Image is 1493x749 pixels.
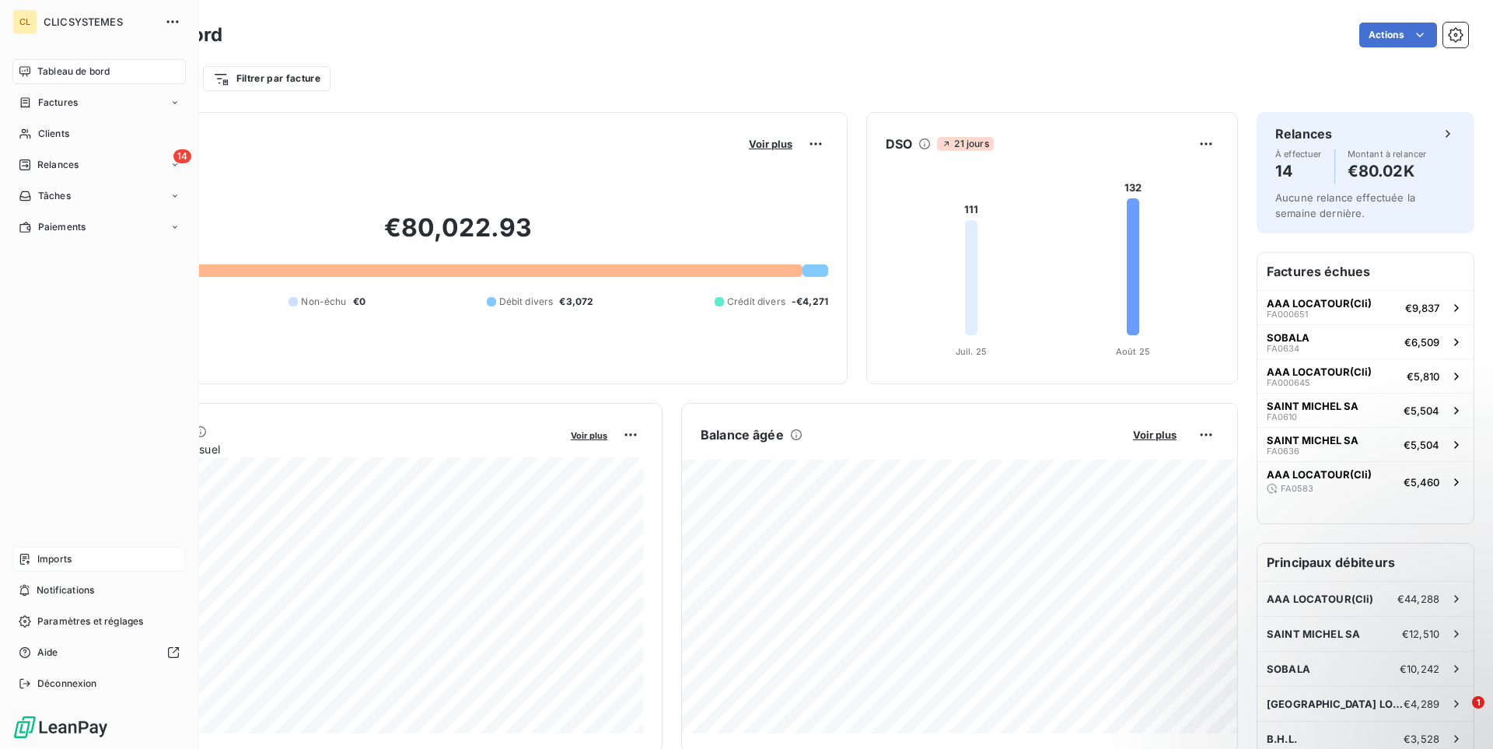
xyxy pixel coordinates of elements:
span: Non-échu [301,295,346,309]
a: 14Relances [12,152,186,177]
span: Tâches [38,189,71,203]
span: Crédit divers [727,295,785,309]
span: €5,504 [1404,439,1439,451]
span: €5,810 [1407,370,1439,383]
span: €6,509 [1404,336,1439,348]
span: Paramètres et réglages [37,614,143,628]
span: AAA LOCATOUR(Cli) [1267,593,1374,605]
button: Voir plus [566,428,612,442]
span: €44,288 [1397,593,1439,605]
span: Notifications [37,583,94,597]
span: Voir plus [749,138,792,150]
div: CL [12,9,37,34]
a: Paiements [12,215,186,240]
span: €9,837 [1405,302,1439,314]
span: Voir plus [1133,429,1177,441]
span: Déconnexion [37,677,97,691]
h6: Balance âgée [701,425,784,444]
span: 21 jours [937,137,993,151]
h2: €80,022.93 [88,212,828,259]
span: B.H.L. [1267,733,1297,745]
span: €5,504 [1404,404,1439,417]
h4: €80.02K [1348,159,1427,184]
span: Tableau de bord [37,65,110,79]
span: Factures [38,96,78,110]
button: SAINT MICHEL SAFA0636€5,504 [1257,427,1474,461]
span: 1 [1472,696,1484,709]
span: Clients [38,127,69,141]
span: FA0634 [1267,344,1299,353]
h4: 14 [1275,159,1322,184]
h6: Relances [1275,124,1332,143]
a: Tableau de bord [12,59,186,84]
a: Aide [12,640,186,665]
span: €3,072 [559,295,593,309]
tspan: Juil. 25 [956,346,987,357]
span: Voir plus [571,430,607,441]
span: Relances [37,158,79,172]
span: Paiements [38,220,86,234]
a: Clients [12,121,186,146]
button: Actions [1359,23,1437,47]
span: 14 [173,149,191,163]
iframe: Intercom notifications message [1182,598,1493,707]
span: AAA LOCATOUR(Cli) [1267,468,1372,481]
a: Tâches [12,184,186,208]
span: Aide [37,646,58,660]
span: FA0610 [1267,412,1297,422]
span: €0 [353,295,365,309]
button: AAA LOCATOUR(Cli)FA0583€5,460 [1257,461,1474,502]
iframe: Intercom live chat [1440,696,1477,733]
span: FA000651 [1267,310,1308,319]
h6: Factures échues [1257,253,1474,290]
tspan: Août 25 [1116,346,1150,357]
span: Aucune relance effectuée la semaine dernière. [1275,191,1415,219]
a: Paramètres et réglages [12,609,186,634]
span: €5,460 [1404,476,1439,488]
a: Imports [12,547,186,572]
span: SAINT MICHEL SA [1267,434,1358,446]
a: Factures [12,90,186,115]
span: Débit divers [499,295,554,309]
button: Voir plus [1128,428,1181,442]
h6: DSO [886,135,912,153]
span: AAA LOCATOUR(Cli) [1267,366,1372,378]
button: Filtrer par facture [203,66,330,91]
span: FA0636 [1267,446,1299,456]
button: Voir plus [744,137,797,151]
span: SOBALA [1267,331,1309,344]
span: FA0583 [1281,484,1313,493]
button: AAA LOCATOUR(Cli)FA000645€5,810 [1257,359,1474,393]
span: €3,528 [1404,733,1439,745]
button: AAA LOCATOUR(Cli)FA000651€9,837 [1257,290,1474,324]
img: Logo LeanPay [12,715,109,740]
span: À effectuer [1275,149,1322,159]
span: Montant à relancer [1348,149,1427,159]
span: CLICSYSTEMES [44,16,156,28]
span: FA000645 [1267,378,1310,387]
button: SAINT MICHEL SAFA0610€5,504 [1257,393,1474,427]
h6: Principaux débiteurs [1257,544,1474,581]
span: -€4,271 [792,295,828,309]
button: SOBALAFA0634€6,509 [1257,324,1474,359]
span: AAA LOCATOUR(Cli) [1267,297,1372,310]
span: Chiffre d'affaires mensuel [88,441,560,457]
span: Imports [37,552,72,566]
span: SAINT MICHEL SA [1267,400,1358,412]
